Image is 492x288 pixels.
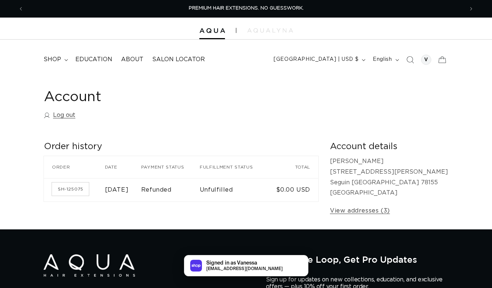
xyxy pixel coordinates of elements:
span: Education [75,56,112,63]
th: Order [44,156,105,178]
img: aqualyna.com [247,28,293,33]
img: Aqua Hair Extensions [44,254,135,277]
button: English [368,53,402,67]
span: About [121,56,143,63]
a: Order number SH-125075 [52,182,89,196]
summary: Search [402,52,418,68]
th: Date [105,156,141,178]
td: Refunded [141,178,200,202]
a: Education [71,51,117,68]
button: Next announcement [463,2,479,16]
span: [GEOGRAPHIC_DATA] | USD $ [274,56,358,63]
h2: Account details [330,141,448,152]
p: [PERSON_NAME] [STREET_ADDRESS][PERSON_NAME] Seguin [GEOGRAPHIC_DATA] 78155 [GEOGRAPHIC_DATA] [330,156,448,198]
a: View addresses (3) [330,206,390,216]
img: Aqua Hair Extensions [199,28,225,33]
time: [DATE] [105,187,129,193]
h1: Account [44,88,448,106]
td: Unfulfilled [200,178,270,202]
span: shop [44,56,61,63]
td: $0.00 USD [270,178,318,202]
span: Salon Locator [152,56,205,63]
button: Previous announcement [13,2,29,16]
button: [GEOGRAPHIC_DATA] | USD $ [269,53,368,67]
h2: Order history [44,141,318,152]
th: Payment status [141,156,200,178]
a: About [117,51,148,68]
th: Fulfillment status [200,156,270,178]
h2: Stay in the Loop, Get Pro Updates [266,254,449,265]
summary: shop [39,51,71,68]
span: English [373,56,392,63]
a: Log out [44,110,75,121]
span: PREMIUM HAIR EXTENSIONS. NO GUESSWORK. [189,6,304,11]
a: Salon Locator [148,51,209,68]
th: Total [270,156,318,178]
